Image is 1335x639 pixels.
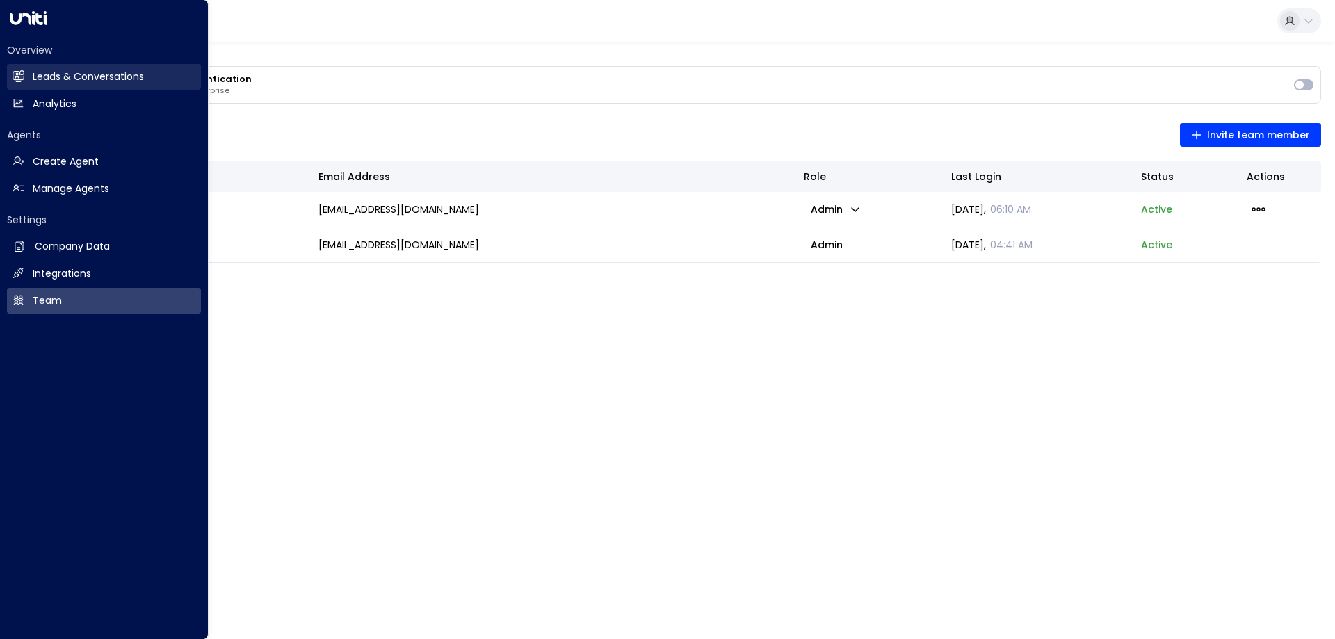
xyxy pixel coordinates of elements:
[7,261,201,286] a: Integrations
[318,168,390,185] div: Email Address
[951,238,1033,252] span: [DATE] ,
[990,238,1033,252] span: 04:41 AM
[7,176,201,202] a: Manage Agents
[1191,127,1311,144] span: Invite team member
[951,168,1122,185] div: Last Login
[804,168,932,185] div: Role
[951,202,1031,216] span: [DATE] ,
[33,154,99,169] h2: Create Agent
[7,213,201,227] h2: Settings
[1141,238,1172,252] p: active
[318,168,784,185] div: Email Address
[63,74,1287,85] h3: Enterprise Multi-Factor Authentication
[7,128,201,142] h2: Agents
[1180,123,1322,147] button: Invite team member
[804,234,850,256] p: admin
[33,266,91,281] h2: Integrations
[7,64,201,90] a: Leads & Conversations
[1141,202,1172,216] p: active
[7,288,201,314] a: Team
[33,293,62,308] h2: Team
[7,43,201,57] h2: Overview
[1141,168,1227,185] div: Status
[1247,168,1311,185] div: Actions
[33,181,109,196] h2: Manage Agents
[804,200,868,219] button: admin
[7,234,201,259] a: Company Data
[35,239,110,254] h2: Company Data
[63,86,1287,96] p: Require MFA for all users in your enterprise
[318,238,479,252] p: [EMAIL_ADDRESS][DOMAIN_NAME]
[7,149,201,175] a: Create Agent
[33,70,144,84] h2: Leads & Conversations
[990,202,1031,216] span: 06:10 AM
[33,97,76,111] h2: Analytics
[951,168,1001,185] div: Last Login
[318,202,479,216] p: [EMAIL_ADDRESS][DOMAIN_NAME]
[7,91,201,117] a: Analytics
